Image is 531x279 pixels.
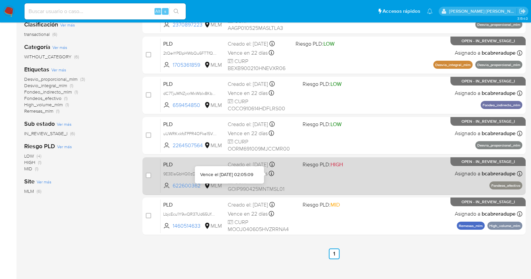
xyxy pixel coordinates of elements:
[155,8,161,14] span: Alt
[449,8,517,14] p: baltazar.cabreradupeyron@mercadolibre.com.mx
[383,8,420,15] span: Accesos rápidos
[427,8,433,14] a: Notificaciones
[517,16,528,21] span: 3.154.0
[519,8,526,15] a: Salir
[169,7,183,16] button: search-icon
[25,7,186,16] input: Buscar usuario o caso...
[164,8,166,14] span: s
[200,171,253,178] div: Vence el [DATE] 02:05:09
